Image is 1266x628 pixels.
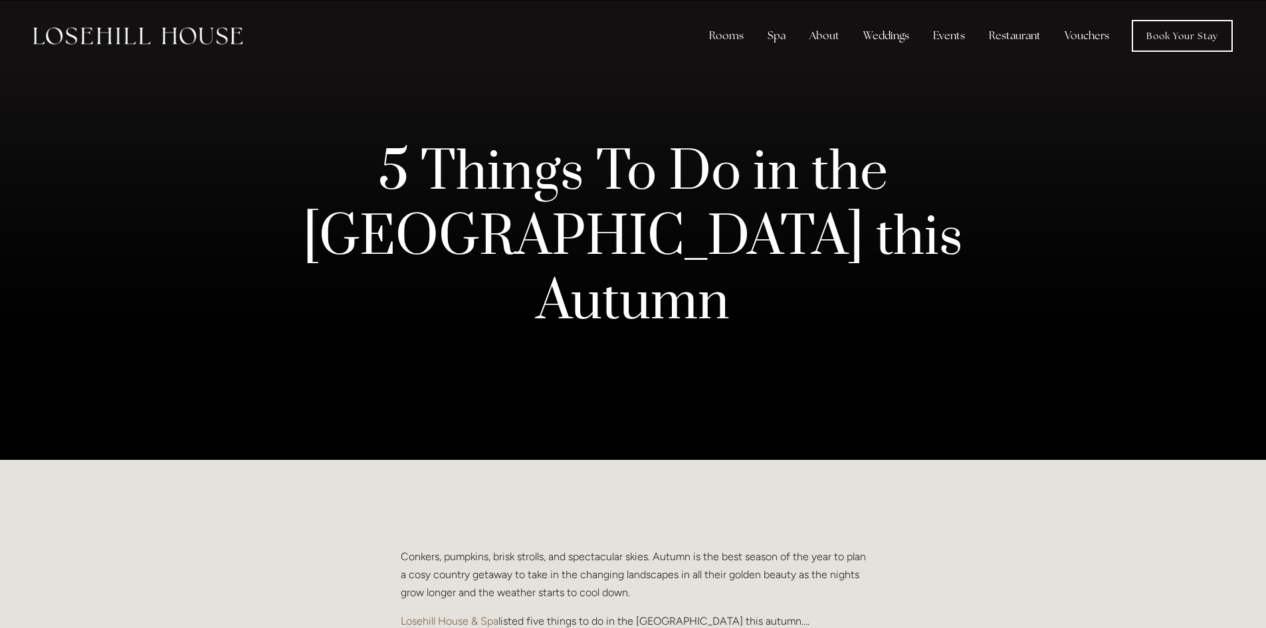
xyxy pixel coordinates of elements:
[978,23,1051,49] div: Restaurant
[33,27,243,45] img: Losehill House
[1132,20,1233,52] a: Book Your Stay
[401,615,498,627] a: Losehill House & Spa
[757,23,796,49] div: Spa
[853,23,920,49] div: Weddings
[401,548,866,602] p: Conkers, pumpkins, brisk strolls, and spectacular skies. Autumn is the best season of the year to...
[922,23,976,49] div: Events
[698,23,754,49] div: Rooms
[1054,23,1120,49] a: Vouchers
[294,141,972,336] div: 5 Things To Do in the [GEOGRAPHIC_DATA] this Autumn
[799,23,850,49] div: About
